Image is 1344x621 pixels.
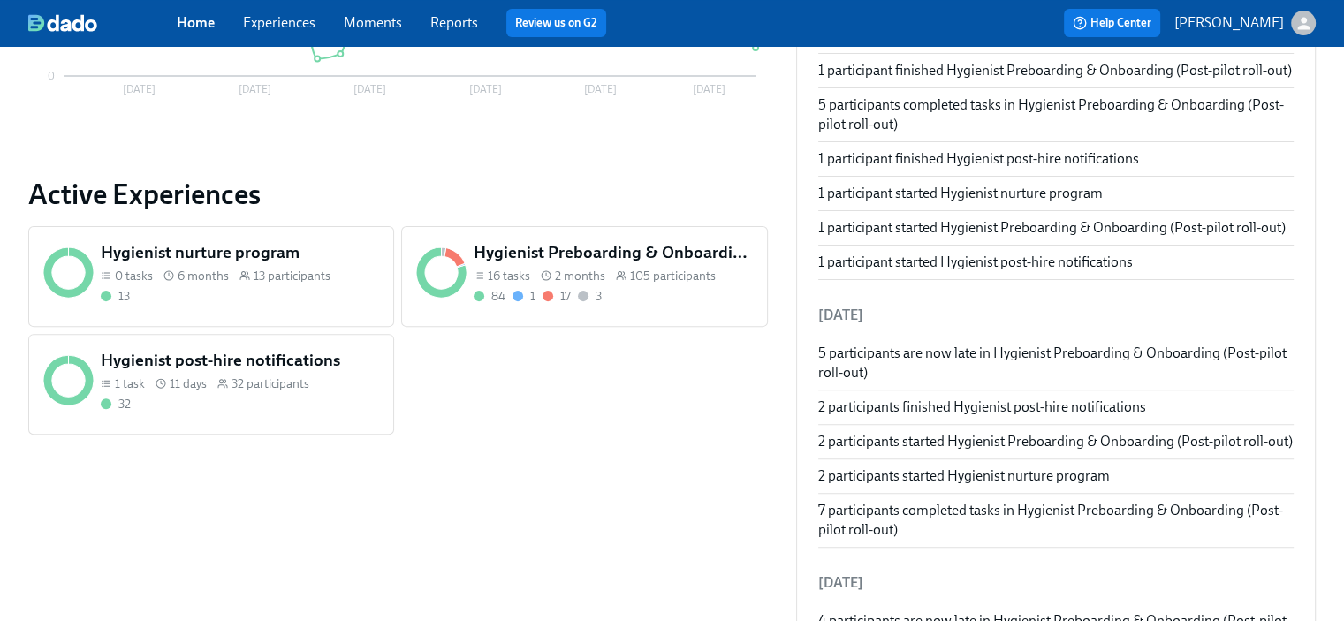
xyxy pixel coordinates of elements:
h5: Hygienist Preboarding & Onboarding (Post-pilot roll-out) [474,241,753,264]
h5: Hygienist nurture program [101,241,380,264]
a: Moments [344,14,402,31]
div: Completed all due tasks [101,288,130,305]
div: 2 participants started Hygienist Preboarding & Onboarding (Post-pilot roll-out) [818,432,1294,451]
div: 1 participant started Hygienist Preboarding & Onboarding (Post-pilot roll-out) [818,218,1294,238]
tspan: [DATE] [469,83,502,95]
span: 13 participants [254,268,330,284]
div: On time with open tasks [513,288,535,305]
div: 84 [491,288,505,305]
span: 1 task [115,375,145,392]
li: [DATE] [818,294,1294,337]
div: 3 [596,288,602,305]
div: 2 participants finished Hygienist post-hire notifications [818,398,1294,417]
div: 5 participants are now late in Hygienist Preboarding & Onboarding (Post-pilot roll-out) [818,344,1294,382]
a: Review us on G2 [515,14,597,32]
a: Home [177,14,215,31]
div: 1 participant finished Hygienist Preboarding & Onboarding (Post-pilot roll-out) [818,61,1294,80]
a: Experiences [243,14,315,31]
tspan: [DATE] [353,83,386,95]
span: 16 tasks [488,268,530,284]
tspan: [DATE] [239,83,271,95]
button: Help Center [1064,9,1160,37]
h5: Hygienist post-hire notifications [101,349,380,372]
button: [PERSON_NAME] [1174,11,1316,35]
button: Review us on G2 [506,9,606,37]
div: 1 participant started Hygienist post-hire notifications [818,253,1294,272]
span: 6 months [178,268,229,284]
div: 7 participants completed tasks in Hygienist Preboarding & Onboarding (Post-pilot roll-out) [818,501,1294,540]
a: Reports [430,14,478,31]
span: 11 days [170,375,207,392]
tspan: [DATE] [123,83,156,95]
li: [DATE] [818,562,1294,604]
span: Help Center [1073,14,1151,32]
div: 13 [118,288,130,305]
a: Hygienist post-hire notifications1 task 11 days32 participants32 [28,334,394,435]
span: 0 tasks [115,268,153,284]
div: Completed all due tasks [474,288,505,305]
img: dado [28,14,97,32]
p: [PERSON_NAME] [1174,13,1284,33]
div: 2 participants started Hygienist nurture program [818,466,1294,486]
div: 5 participants completed tasks in Hygienist Preboarding & Onboarding (Post-pilot roll-out) [818,95,1294,134]
tspan: [DATE] [692,83,725,95]
div: 1 participant finished Hygienist post-hire notifications [818,149,1294,169]
span: 32 participants [232,375,309,392]
tspan: 0 [48,70,55,82]
div: 32 [118,396,131,413]
div: 17 [560,288,571,305]
div: 1 participant started Hygienist nurture program [818,184,1294,203]
span: 2 months [555,268,605,284]
tspan: [DATE] [584,83,617,95]
div: 1 [530,288,535,305]
a: Hygienist nurture program0 tasks 6 months13 participants13 [28,226,394,327]
a: Active Experiences [28,177,768,212]
a: Hygienist Preboarding & Onboarding (Post-pilot roll-out)16 tasks 2 months105 participants841173 [401,226,767,327]
span: 105 participants [630,268,716,284]
a: dado [28,14,177,32]
div: Completed all due tasks [101,396,131,413]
